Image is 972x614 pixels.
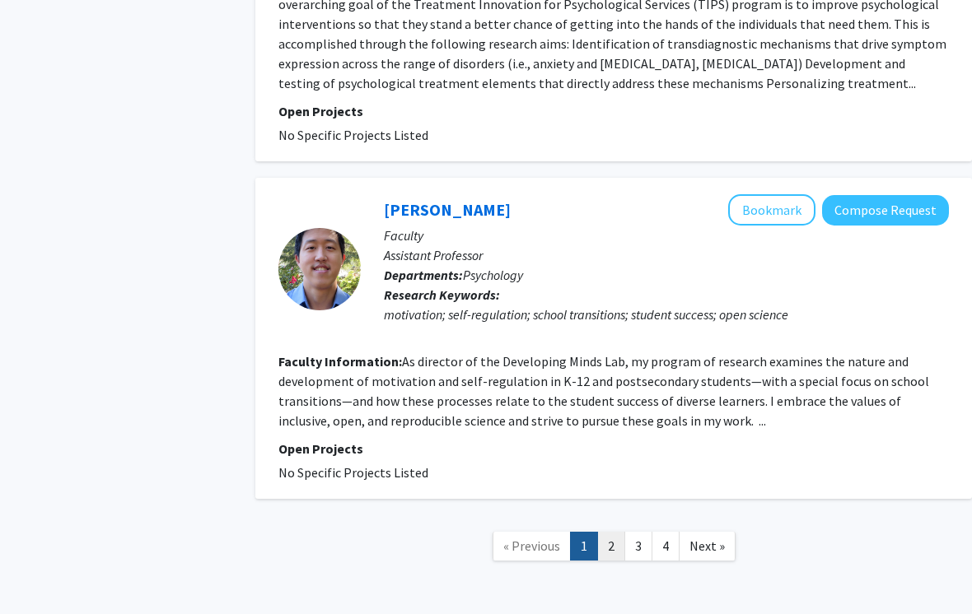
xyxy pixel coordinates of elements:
span: No Specific Projects Listed [278,464,428,481]
b: Research Keywords: [384,286,500,303]
p: Faculty [384,226,949,245]
span: No Specific Projects Listed [278,127,428,143]
button: Add Matthew Kim to Bookmarks [728,194,815,226]
span: Psychology [463,267,523,283]
a: [PERSON_NAME] [384,199,511,220]
p: Open Projects [278,439,949,458]
div: motivation; self-regulation; school transitions; student success; open science [384,305,949,324]
a: 4 [652,532,680,561]
a: Previous Page [493,532,571,561]
b: Departments: [384,267,463,283]
a: 1 [570,532,598,561]
iframe: Chat [12,540,70,602]
b: Faculty Information: [278,353,402,370]
p: Open Projects [278,101,949,121]
nav: Page navigation [255,515,972,582]
fg-read-more: As director of the Developing Minds Lab, my program of research examines the nature and developme... [278,353,929,429]
a: 3 [624,532,652,561]
span: « Previous [503,537,560,554]
button: Compose Request to Matthew Kim [822,195,949,226]
span: Next » [689,537,725,554]
a: Next [679,532,736,561]
p: Assistant Professor [384,245,949,265]
a: 2 [597,532,625,561]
